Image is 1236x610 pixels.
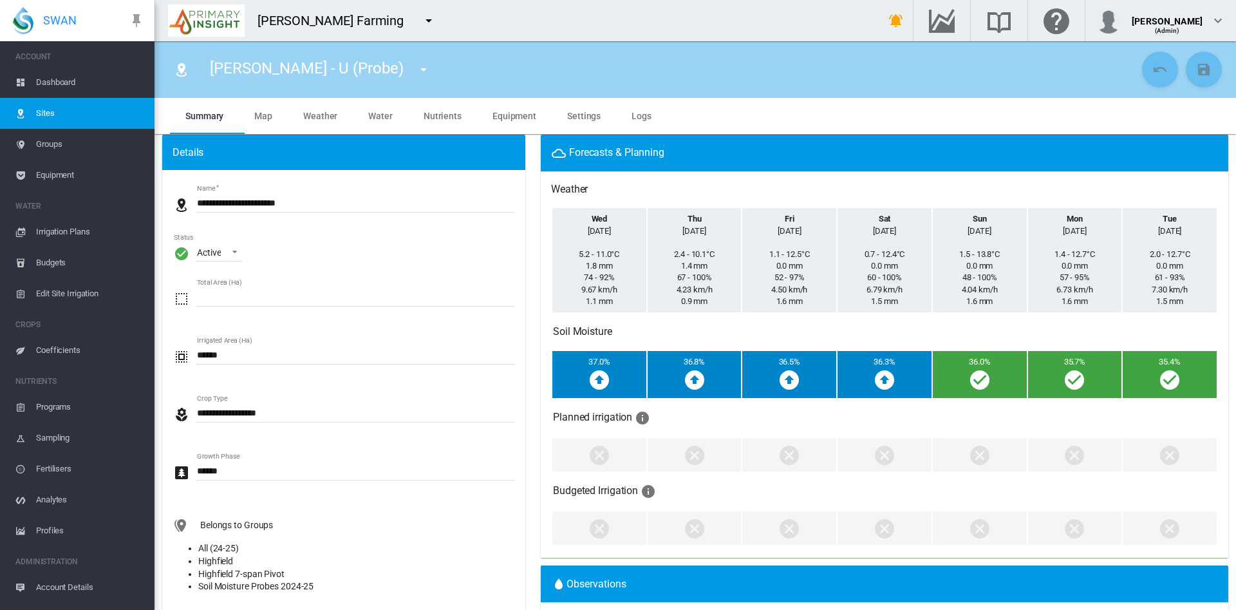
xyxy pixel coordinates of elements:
[421,13,436,28] md-icon: icon-menu-down
[551,577,566,592] md-icon: icon-water
[641,484,656,499] md-icon: icon-information
[1028,438,1122,472] td: ​
[778,517,801,540] md-icon: Friday - No
[257,12,415,30] div: [PERSON_NAME] Farming
[416,8,442,33] button: icon-menu-down
[1063,443,1086,466] md-icon: Monday - No
[778,214,801,235] span: Friday
[969,357,991,367] span: Sunday - 36.0%
[1156,261,1183,271] span: Rainfall
[648,351,742,398] td: Thursday - 36.8% Thursday - High
[1028,511,1122,545] td: ​
[683,368,706,391] i: Thursday - High
[13,7,33,34] img: SWAN-Landscape-Logo-Colour-drop.png
[1152,285,1188,294] span: Windspeed
[865,249,905,259] span: Temperature
[681,296,707,306] span: ETo
[588,517,611,540] md-icon: Wednesday - No
[1152,62,1168,77] md-icon: icon-undo
[778,443,801,466] md-icon: Friday - No
[632,412,650,424] span: Days we are going to water
[771,285,807,294] span: Windspeed
[838,511,932,545] td: ​
[774,272,805,282] span: Humidity
[198,555,515,568] li: Highfield
[966,261,993,271] span: Rainfall
[174,407,189,423] md-icon: icon-flower
[933,351,1027,398] td: Sunday - 36.0% Sunday - On target
[553,410,1216,426] h3: Planned irrigation
[174,197,189,213] md-icon: icon-map-marker-radius
[888,13,904,28] md-icon: icon-bell-ring
[635,410,650,426] md-icon: icon-information
[588,357,610,367] span: Wednesday - 37.0%
[879,214,891,224] b: Sat
[632,111,651,121] span: Logs
[592,214,608,224] b: Wed
[1123,511,1217,545] td: ​
[1028,208,1122,312] td: Monday Temperature Rainfall Humidity Windspeed ETo
[551,146,566,161] md-icon: icon-weather-cloudy
[873,443,896,466] md-icon: Saturday - No
[838,208,932,312] td: Saturday Temperature Rainfall Humidity Windspeed ETo
[677,285,713,294] span: Windspeed
[168,5,245,37] img: P9Qypg3231X1QAAAABJRU5ErkJggg==
[968,517,991,540] md-icon: Sunday - No
[688,214,702,224] b: Thu
[674,249,715,259] span: Temperature
[588,368,611,391] i: Wednesday - High
[959,249,1000,259] span: Temperature
[968,443,991,466] md-icon: Sunday - No
[1054,249,1095,259] span: Temperature
[36,515,144,546] span: Profiles
[683,517,706,540] md-icon: Thursday - No
[1062,296,1088,306] span: ETo
[648,511,742,545] td: ​
[1159,357,1181,367] span: Tuesday - 35.4%
[866,285,903,294] span: Windspeed
[742,438,836,472] td: ​
[684,357,706,367] span: Thursday - 36.8%
[1163,214,1177,224] b: Tue
[1150,249,1190,259] span: Temperature
[15,551,144,572] span: ADMINISTRATION
[174,465,189,481] md-icon: icon-pine-tree-box
[1132,10,1203,23] div: [PERSON_NAME]
[873,214,896,235] span: Saturday
[1067,214,1083,224] b: Mon
[197,247,221,258] div: Active
[200,520,273,530] span: Belongs to Groups
[1123,208,1217,312] td: Tuesday Temperature Rainfall Humidity Windspeed ETo
[883,8,909,33] button: icon-bell-ring
[1096,8,1121,33] img: profile.jpg
[1196,62,1212,77] md-icon: icon-content-save
[874,357,895,367] span: Saturday - 36.3%
[648,438,742,472] td: ​
[588,443,611,466] md-icon: Wednesday - No
[36,392,144,423] span: Programs
[933,208,1027,312] td: Sunday Temperature Rainfall Humidity Windspeed ETo
[742,351,836,398] td: Friday - 36.5% Friday - High
[638,485,656,497] span: Days we are going to water
[588,214,611,235] span: Wednesday
[648,208,742,312] td: Thursday Temperature Rainfall Humidity Windspeed ETo
[962,272,997,282] span: Humidity
[968,368,991,391] i: Sunday - On target
[254,111,272,121] span: Map
[681,261,707,271] span: Rainfall
[966,296,993,306] span: ETo
[174,62,189,77] md-icon: icon-map-marker-radius
[1210,13,1226,28] md-icon: icon-chevron-down
[416,62,431,77] md-icon: icon-menu-down
[1063,368,1086,391] i: Monday - On target
[873,368,896,391] i: Saturday - High
[838,438,932,472] td: ​
[769,249,810,259] span: Temperature
[174,349,189,365] md-icon: icon-select-all
[1060,272,1090,282] span: Humidity
[873,517,896,540] md-icon: Saturday - No
[36,129,144,160] span: Groups
[36,67,144,98] span: Dashboard
[129,13,144,28] md-icon: icon-pin
[15,196,144,216] span: WATER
